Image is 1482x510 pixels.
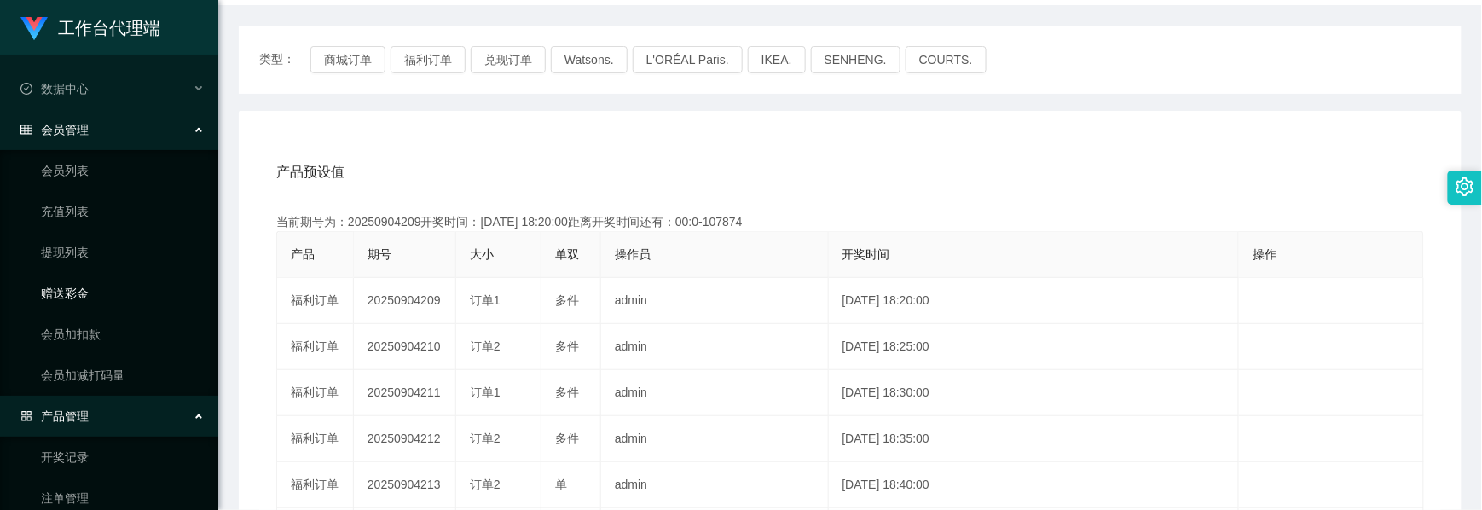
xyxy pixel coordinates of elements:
td: [DATE] 18:40:00 [829,462,1240,508]
td: [DATE] 18:20:00 [829,278,1240,324]
td: admin [601,278,829,324]
span: 产品管理 [20,409,89,423]
span: 产品 [291,247,315,261]
td: 福利订单 [277,324,354,370]
a: 提现列表 [41,235,205,269]
span: 单双 [555,247,579,261]
button: COURTS. [906,46,987,73]
span: 订单1 [470,385,501,399]
td: admin [601,370,829,416]
td: [DATE] 18:25:00 [829,324,1240,370]
i: 图标: setting [1456,177,1474,196]
i: 图标: appstore-o [20,410,32,422]
button: L'ORÉAL Paris. [633,46,743,73]
a: 赠送彩金 [41,276,205,310]
span: 订单2 [470,432,501,445]
button: 福利订单 [391,46,466,73]
span: 单 [555,478,567,491]
td: [DATE] 18:35:00 [829,416,1240,462]
td: admin [601,324,829,370]
span: 订单2 [470,339,501,353]
span: 订单1 [470,293,501,307]
span: 类型： [259,46,310,73]
a: 会员加减打码量 [41,358,205,392]
button: 兑现订单 [471,46,546,73]
a: 会员加扣款 [41,317,205,351]
a: 开奖记录 [41,440,205,474]
span: 多件 [555,432,579,445]
span: 多件 [555,339,579,353]
td: 20250904210 [354,324,456,370]
span: 期号 [368,247,391,261]
td: 20250904209 [354,278,456,324]
span: 订单2 [470,478,501,491]
i: 图标: check-circle-o [20,83,32,95]
span: 操作 [1253,247,1276,261]
td: 20250904213 [354,462,456,508]
td: 20250904212 [354,416,456,462]
td: 福利订单 [277,462,354,508]
td: [DATE] 18:30:00 [829,370,1240,416]
button: IKEA. [748,46,806,73]
td: 福利订单 [277,416,354,462]
span: 多件 [555,385,579,399]
h1: 工作台代理端 [58,1,160,55]
td: admin [601,416,829,462]
span: 产品预设值 [276,162,344,183]
span: 大小 [470,247,494,261]
span: 会员管理 [20,123,89,136]
a: 会员列表 [41,154,205,188]
span: 操作员 [615,247,651,261]
span: 开奖时间 [842,247,890,261]
a: 工作台代理端 [20,20,160,34]
button: SENHENG. [811,46,900,73]
td: admin [601,462,829,508]
span: 数据中心 [20,82,89,96]
i: 图标: table [20,124,32,136]
span: 多件 [555,293,579,307]
button: 商城订单 [310,46,385,73]
td: 福利订单 [277,278,354,324]
img: logo.9652507e.png [20,17,48,41]
a: 充值列表 [41,194,205,229]
td: 福利订单 [277,370,354,416]
td: 20250904211 [354,370,456,416]
div: 当前期号为：20250904209开奖时间：[DATE] 18:20:00距离开奖时间还有：00:0-107874 [276,213,1424,231]
button: Watsons. [551,46,628,73]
